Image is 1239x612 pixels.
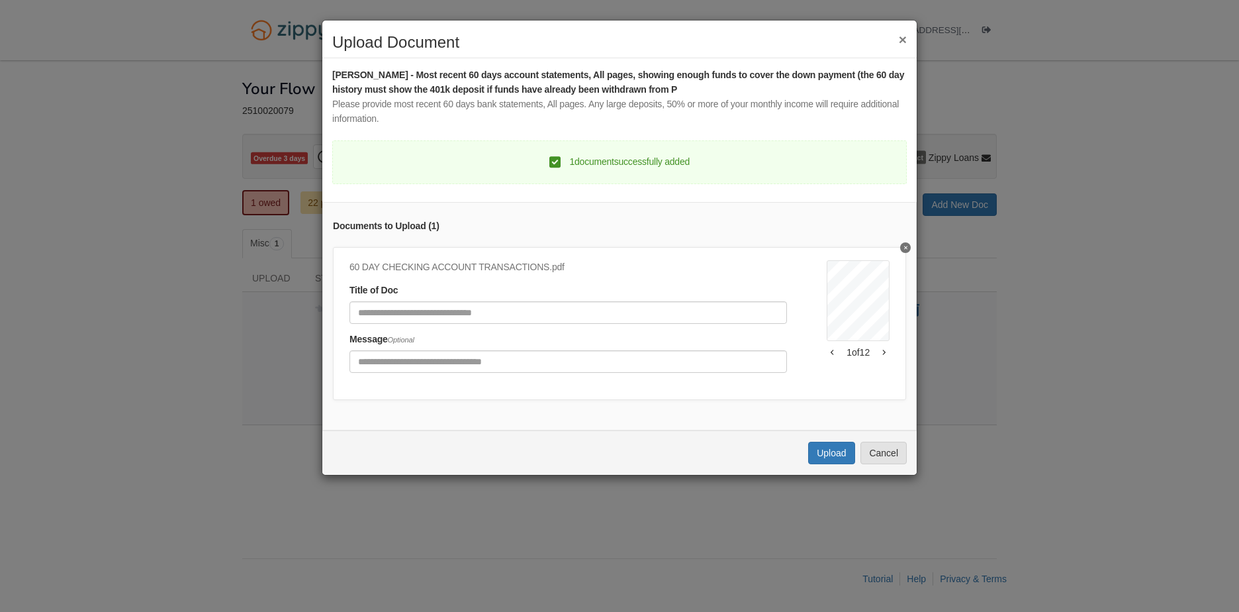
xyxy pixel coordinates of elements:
input: Document Title [349,301,787,324]
button: Cancel [860,442,907,464]
label: Title of Doc [349,283,398,298]
div: 1 of 12 [827,346,890,359]
input: Include any comments on this document [349,350,787,373]
div: Please provide most recent 60 days bank statements, All pages. Any large deposits, 50% or more of... [332,97,907,127]
button: Upload [808,442,854,464]
span: Optional [388,336,414,344]
h2: Upload Document [332,34,907,51]
label: Message [349,332,414,347]
button: Delete undefined [900,242,911,253]
div: [PERSON_NAME] - Most recent 60 days account statements, All pages, showing enough funds to cover ... [332,68,907,97]
button: × [899,32,907,46]
div: Documents to Upload ( 1 ) [333,219,906,234]
div: 1 document successfully added [549,155,690,170]
div: 60 DAY CHECKING ACCOUNT TRANSACTIONS.pdf [349,260,787,275]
